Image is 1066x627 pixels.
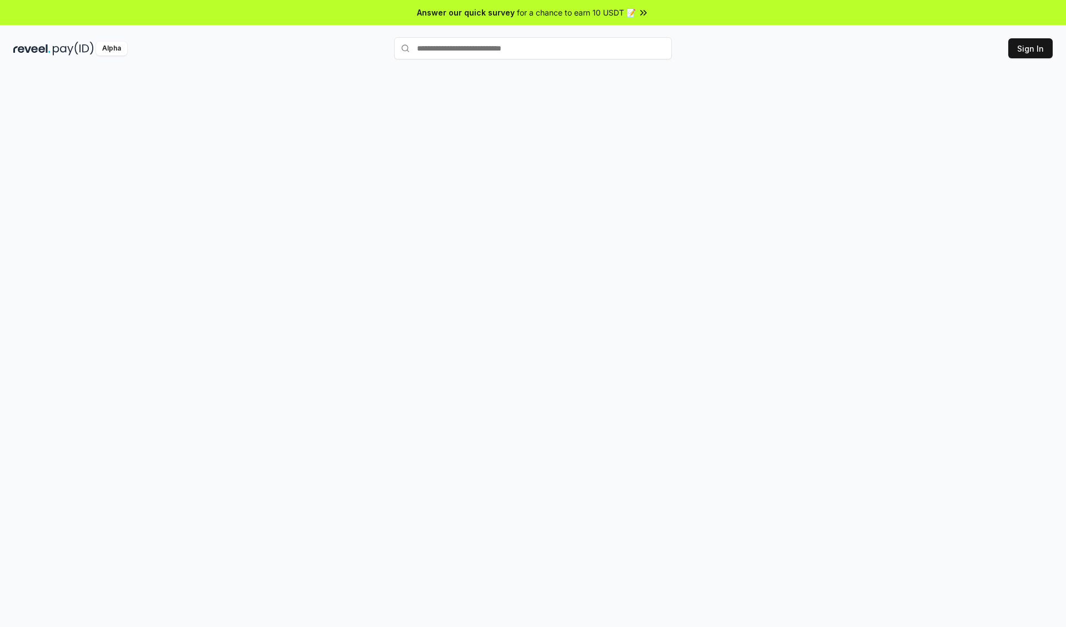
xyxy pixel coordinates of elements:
img: reveel_dark [13,42,51,56]
span: Answer our quick survey [417,7,515,18]
button: Sign In [1008,38,1053,58]
span: for a chance to earn 10 USDT 📝 [517,7,636,18]
img: pay_id [53,42,94,56]
div: Alpha [96,42,127,56]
